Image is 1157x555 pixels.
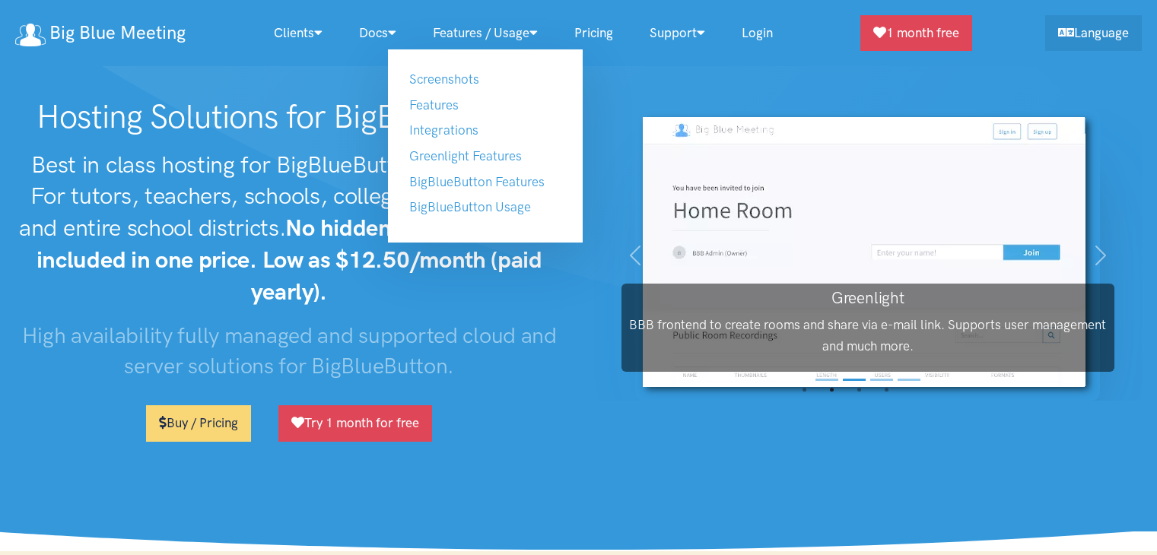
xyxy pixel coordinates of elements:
a: Buy / Pricing [146,405,251,441]
a: Greenlight Features [409,148,522,163]
a: Screenshots [409,71,479,87]
h3: Greenlight [621,287,1114,309]
a: Login [723,17,791,49]
a: 1 month free [860,15,972,51]
a: Language [1045,15,1142,51]
a: Features / Usage [415,17,556,49]
a: Try 1 month for free [278,405,432,441]
a: BigBlueButton Features [409,174,545,189]
a: Features [409,97,459,113]
p: BBB frontend to create rooms and share via e-mail link. Supports user management and much more. [621,315,1114,356]
a: Big Blue Meeting [15,17,186,49]
img: logo [15,24,46,46]
strong: No hidden fees, everything included in one price. Low as $12.50/month (paid yearly). [37,214,560,306]
a: Integrations [409,122,478,138]
a: Clients [256,17,341,49]
a: Support [631,17,723,49]
a: BigBlueButton Usage [409,199,531,214]
h2: Best in class hosting for BigBlueButton . For tutors, teachers, schools, colleges, universities, ... [15,149,564,308]
h3: High availability fully managed and supported cloud and server solutions for BigBlueButton. [15,320,564,382]
a: Pricing [556,17,631,49]
h1: Hosting Solutions for BigBlueButton. [15,97,564,137]
a: Docs [341,17,415,49]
